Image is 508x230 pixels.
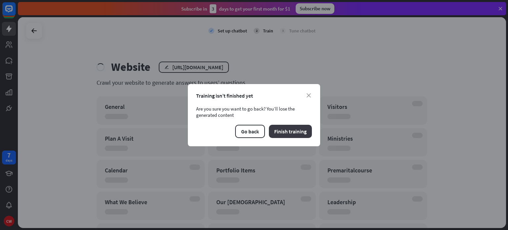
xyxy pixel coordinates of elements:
button: Finish training [269,125,312,138]
div: Training isn’t finished yet [196,92,312,99]
button: Open LiveChat chat widget [5,3,25,23]
div: Are you sure you want to go back? You’ll lose the generated content [196,106,312,118]
button: Go back [235,125,265,138]
i: close [307,93,311,98]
